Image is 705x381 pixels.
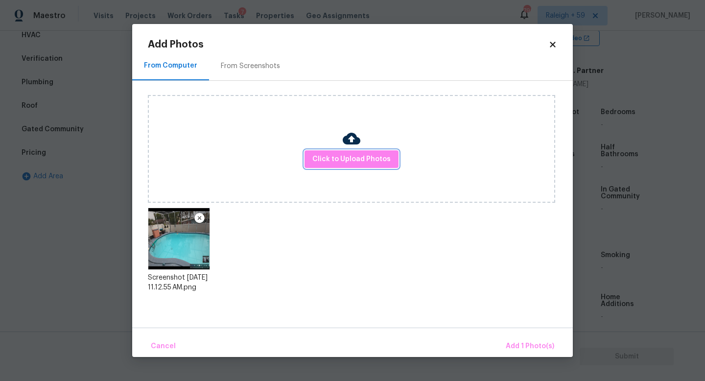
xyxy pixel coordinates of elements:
img: Cloud Upload Icon [343,130,360,147]
button: Add 1 Photo(s) [502,336,558,357]
div: From Computer [144,61,197,71]
span: Click to Upload Photos [312,153,391,166]
div: Screenshot [DATE] 11.12.55 AM.png [148,273,210,292]
h2: Add Photos [148,40,548,49]
div: From Screenshots [221,61,280,71]
button: Cancel [147,336,180,357]
span: Add 1 Photo(s) [506,340,554,353]
span: Cancel [151,340,176,353]
button: Click to Upload Photos [305,150,399,168]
